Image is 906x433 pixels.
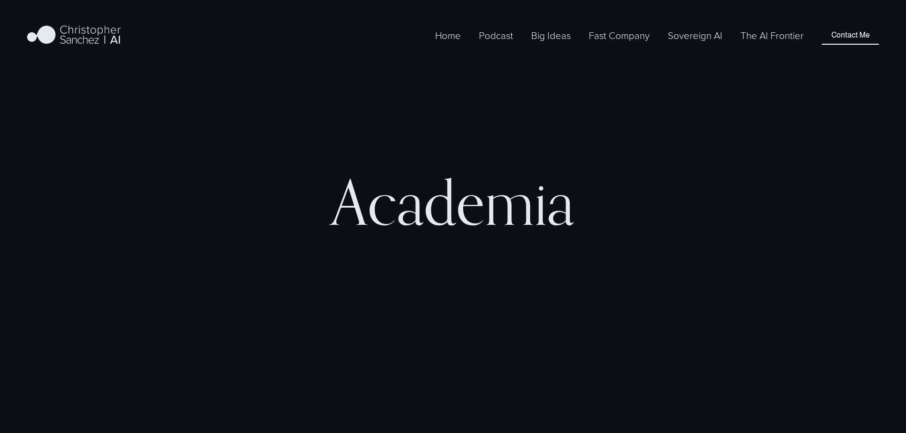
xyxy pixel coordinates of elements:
[531,29,571,42] span: Big Ideas
[822,26,878,44] a: Contact Me
[531,28,571,43] a: folder dropdown
[479,28,513,43] a: Podcast
[435,28,461,43] a: Home
[98,173,807,232] h1: Academia
[589,29,650,42] span: Fast Company
[589,28,650,43] a: folder dropdown
[27,24,121,48] img: Christopher Sanchez | AI
[740,28,804,43] a: The AI Frontier
[668,28,722,43] a: Sovereign AI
